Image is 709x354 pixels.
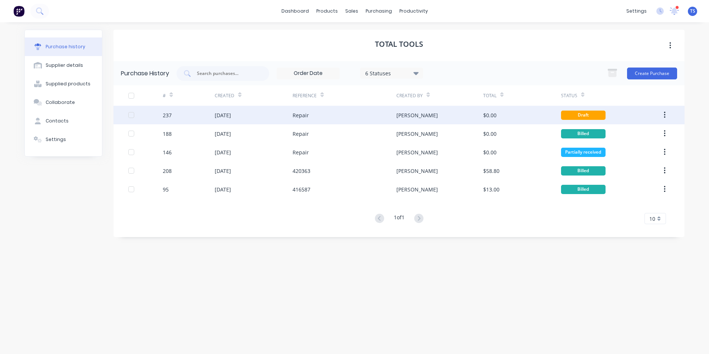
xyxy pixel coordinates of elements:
div: settings [623,6,650,17]
div: $13.00 [483,186,499,193]
div: 146 [163,148,172,156]
div: 420363 [293,167,310,175]
div: Collaborate [46,99,75,106]
div: Billed [561,185,606,194]
div: 6 Statuses [365,69,418,77]
button: Settings [25,130,102,149]
div: Supplier details [46,62,83,69]
div: sales [342,6,362,17]
button: Create Purchase [627,68,677,79]
div: Repair [293,130,309,138]
div: [DATE] [215,148,231,156]
button: Collaborate [25,93,102,112]
span: TS [690,8,695,14]
div: 188 [163,130,172,138]
span: 10 [649,215,655,223]
div: Created [215,92,234,99]
div: $0.00 [483,130,497,138]
div: 416587 [293,186,310,193]
div: Billed [561,129,606,138]
div: purchasing [362,6,396,17]
h1: Total Tools [375,40,423,49]
div: Purchase history [46,43,85,50]
div: [PERSON_NAME] [396,186,438,193]
div: Total [483,92,497,99]
div: Created By [396,92,423,99]
div: $0.00 [483,111,497,119]
img: Factory [13,6,24,17]
input: Order Date [277,68,339,79]
div: Partially received [561,148,606,157]
div: Repair [293,111,309,119]
div: 1 of 1 [394,213,405,224]
div: Draft [561,111,606,120]
div: [PERSON_NAME] [396,167,438,175]
div: $0.00 [483,148,497,156]
div: [DATE] [215,186,231,193]
div: $58.80 [483,167,499,175]
div: # [163,92,166,99]
button: Supplier details [25,56,102,75]
button: Purchase history [25,37,102,56]
div: 208 [163,167,172,175]
button: Supplied products [25,75,102,93]
div: [PERSON_NAME] [396,111,438,119]
div: Supplied products [46,81,90,87]
div: Reference [293,92,317,99]
div: products [313,6,342,17]
div: Status [561,92,577,99]
div: 95 [163,186,169,193]
div: Repair [293,148,309,156]
div: 237 [163,111,172,119]
button: Contacts [25,112,102,130]
div: Contacts [46,118,69,124]
input: Search purchases... [196,70,258,77]
div: Settings [46,136,66,143]
a: dashboard [278,6,313,17]
div: [DATE] [215,130,231,138]
div: [PERSON_NAME] [396,148,438,156]
div: [DATE] [215,167,231,175]
div: Billed [561,166,606,176]
div: productivity [396,6,432,17]
div: Purchase History [121,69,169,78]
div: [DATE] [215,111,231,119]
div: [PERSON_NAME] [396,130,438,138]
